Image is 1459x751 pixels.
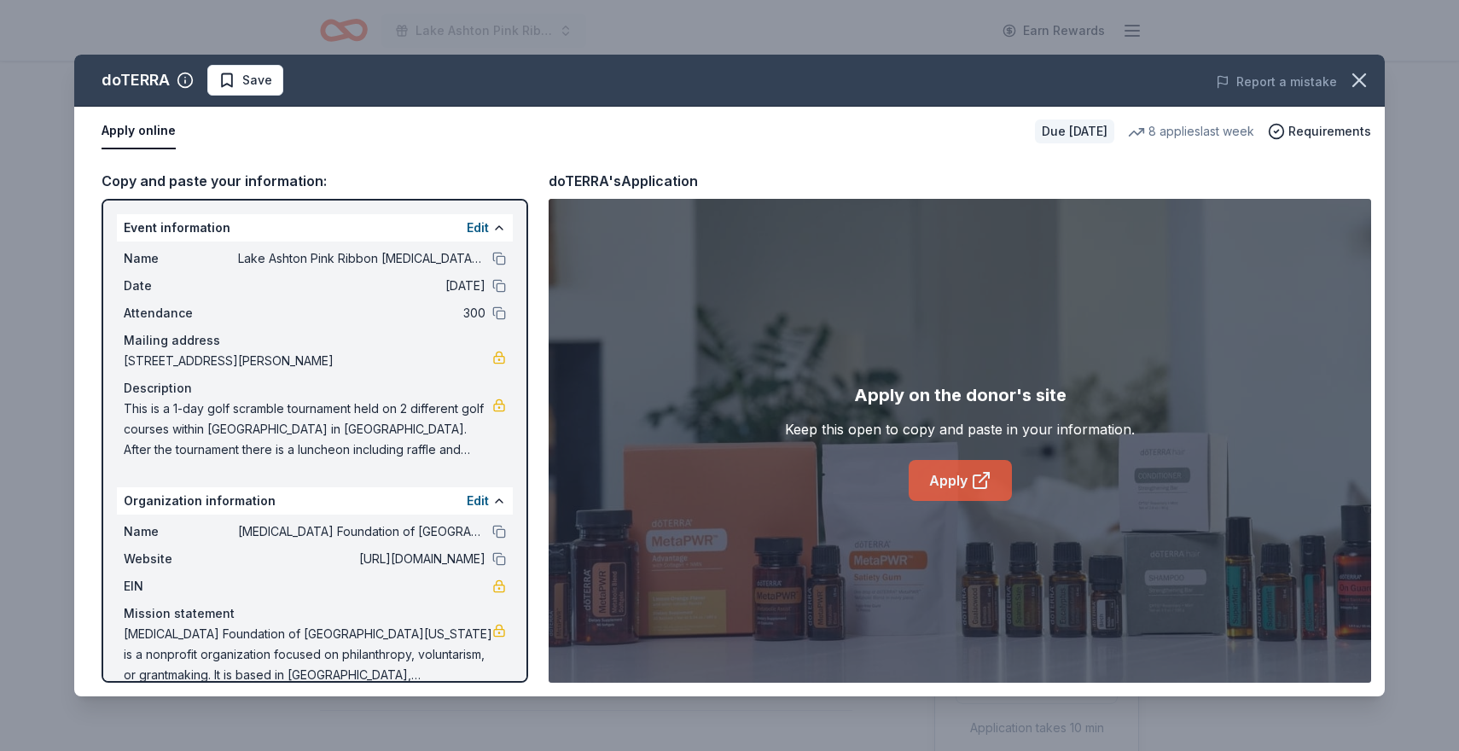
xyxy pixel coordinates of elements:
div: Description [124,378,506,399]
div: 8 applies last week [1128,121,1254,142]
button: Save [207,65,283,96]
button: Report a mistake [1216,72,1337,92]
span: [URL][DOMAIN_NAME] [238,549,485,569]
span: [MEDICAL_DATA] Foundation of [GEOGRAPHIC_DATA][US_STATE] is a nonprofit organization focused on p... [124,624,492,685]
div: Copy and paste your information: [102,170,528,192]
div: Due [DATE] [1035,119,1114,143]
span: [MEDICAL_DATA] Foundation of [GEOGRAPHIC_DATA][US_STATE] [238,521,485,542]
div: doTERRA's Application [549,170,698,192]
span: Website [124,549,238,569]
div: Mailing address [124,330,506,351]
div: Event information [117,214,513,242]
div: Apply on the donor's site [854,381,1067,409]
span: Lake Ashton Pink Ribbon [MEDICAL_DATA] Golf Tournament [238,248,485,269]
div: Organization information [117,487,513,515]
button: Edit [467,218,489,238]
div: Keep this open to copy and paste in your information. [785,419,1135,440]
div: doTERRA [102,67,170,94]
span: Name [124,248,238,269]
span: EIN [124,576,238,597]
button: Requirements [1268,121,1371,142]
span: Save [242,70,272,90]
span: Name [124,521,238,542]
span: 300 [238,303,485,323]
span: Requirements [1288,121,1371,142]
a: Apply [909,460,1012,501]
span: This is a 1-day golf scramble tournament held on 2 different golf courses within [GEOGRAPHIC_DATA... [124,399,492,460]
div: Mission statement [124,603,506,624]
span: Attendance [124,303,238,323]
span: Date [124,276,238,296]
span: [DATE] [238,276,485,296]
button: Apply online [102,114,176,149]
button: Edit [467,491,489,511]
span: [STREET_ADDRESS][PERSON_NAME] [124,351,492,371]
